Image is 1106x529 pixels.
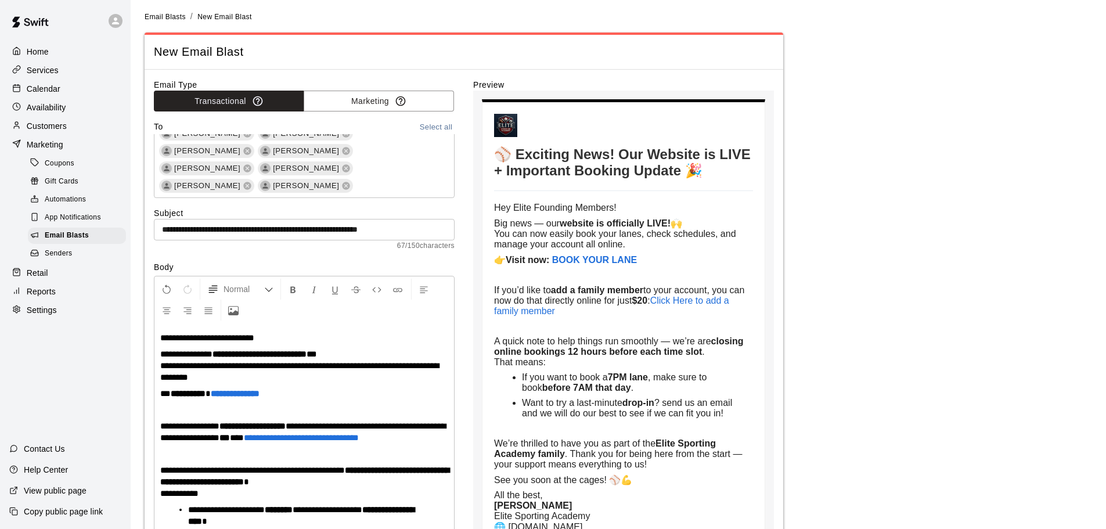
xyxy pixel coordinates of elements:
[27,304,57,316] p: Settings
[260,181,271,191] div: Shannon Pridon
[542,383,631,393] strong: before 7AM that day
[9,43,121,60] a: Home
[522,398,735,418] span: ? send us an email and we will do our best to see if we can fit you in!
[9,264,121,282] a: Retail
[159,144,254,158] div: [PERSON_NAME]
[159,161,254,175] div: [PERSON_NAME]
[560,218,671,228] strong: website is officially LIVE!
[145,10,1092,23] nav: breadcrumb
[45,158,74,170] span: Coupons
[494,475,632,485] span: See you soon at the cages! ⚾️💪
[28,174,126,190] div: Gift Cards
[9,99,121,116] a: Availability
[494,438,655,448] span: We’re thrilled to have you as part of the
[494,336,711,346] span: A quick note to help things run smoothly — we’re are
[494,255,506,265] span: 👉
[24,443,65,455] p: Contact Us
[325,279,345,300] button: Format Underline
[27,286,56,297] p: Reports
[24,506,103,517] p: Copy public page link
[45,230,89,242] span: Email Blasts
[161,163,172,174] div: Chelsea Jakubcin
[28,246,126,262] div: Senders
[283,279,303,300] button: Format Bold
[178,279,197,300] button: Redo
[268,163,344,174] span: [PERSON_NAME]
[9,283,121,300] a: Reports
[258,179,353,193] div: [PERSON_NAME]
[28,210,126,226] div: App Notifications
[9,117,121,135] a: Customers
[154,79,455,91] label: Email Type
[170,163,245,174] span: [PERSON_NAME]
[522,398,622,408] span: Want to try a last-minute
[45,248,73,260] span: Senders
[28,227,131,245] a: Email Blasts
[522,372,608,382] span: If you want to book a
[28,154,131,172] a: Coupons
[258,161,353,175] div: [PERSON_NAME]
[494,490,543,500] span: All the best,
[157,300,176,321] button: Center Align
[260,146,271,156] div: Christina Romano
[45,194,86,206] span: Automations
[494,501,572,510] strong: [PERSON_NAME]
[154,121,163,134] label: To
[608,372,648,382] strong: 7PM lane
[161,181,172,191] div: Cameron O’Connell
[224,283,264,295] span: Normal
[671,218,682,228] span: 🙌
[28,156,126,172] div: Coupons
[159,179,254,193] div: [PERSON_NAME]
[45,212,101,224] span: App Notifications
[190,10,193,23] li: /
[9,136,121,153] div: Marketing
[24,485,87,496] p: View public page
[388,279,408,300] button: Insert Link
[199,300,218,321] button: Justify Align
[494,336,746,357] strong: closing online bookings 12 hours before each time slot
[367,279,387,300] button: Insert Code
[161,146,172,156] div: Mauer Titus
[260,163,271,174] div: Mike Svoboda
[27,267,48,279] p: Retail
[552,255,637,265] a: BOOK YOUR LANE
[494,449,745,469] span: . Thank you for being here from the start — your support means everything to us!
[203,279,278,300] button: Formatting Options
[45,176,78,188] span: Gift Cards
[28,191,131,209] a: Automations
[522,372,709,393] span: , make sure to book
[414,279,434,300] button: Left Align
[9,301,121,319] a: Settings
[268,180,344,192] span: [PERSON_NAME]
[170,145,245,157] span: [PERSON_NAME]
[154,207,455,219] label: Subject
[494,229,738,249] span: You can now easily book your lanes, check schedules, and manage your account all online.
[494,146,753,179] h1: ⚾️ Exciting News! Our Website is LIVE + Important Booking Update 🎉
[154,261,455,273] label: Body
[154,91,304,112] button: Transactional
[494,438,718,459] strong: Elite Sporting Academy family
[631,383,633,393] span: .
[258,144,353,158] div: [PERSON_NAME]
[145,13,186,21] span: Email Blasts
[28,228,126,244] div: Email Blasts
[9,80,121,98] a: Calendar
[27,64,59,76] p: Services
[304,279,324,300] button: Format Italics
[417,121,455,134] button: Select all
[494,218,560,228] span: Big news — our
[9,62,121,79] a: Services
[622,398,654,408] strong: drop-in
[28,245,131,263] a: Senders
[157,279,176,300] button: Undo
[494,296,732,316] span: Click Here to add a family member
